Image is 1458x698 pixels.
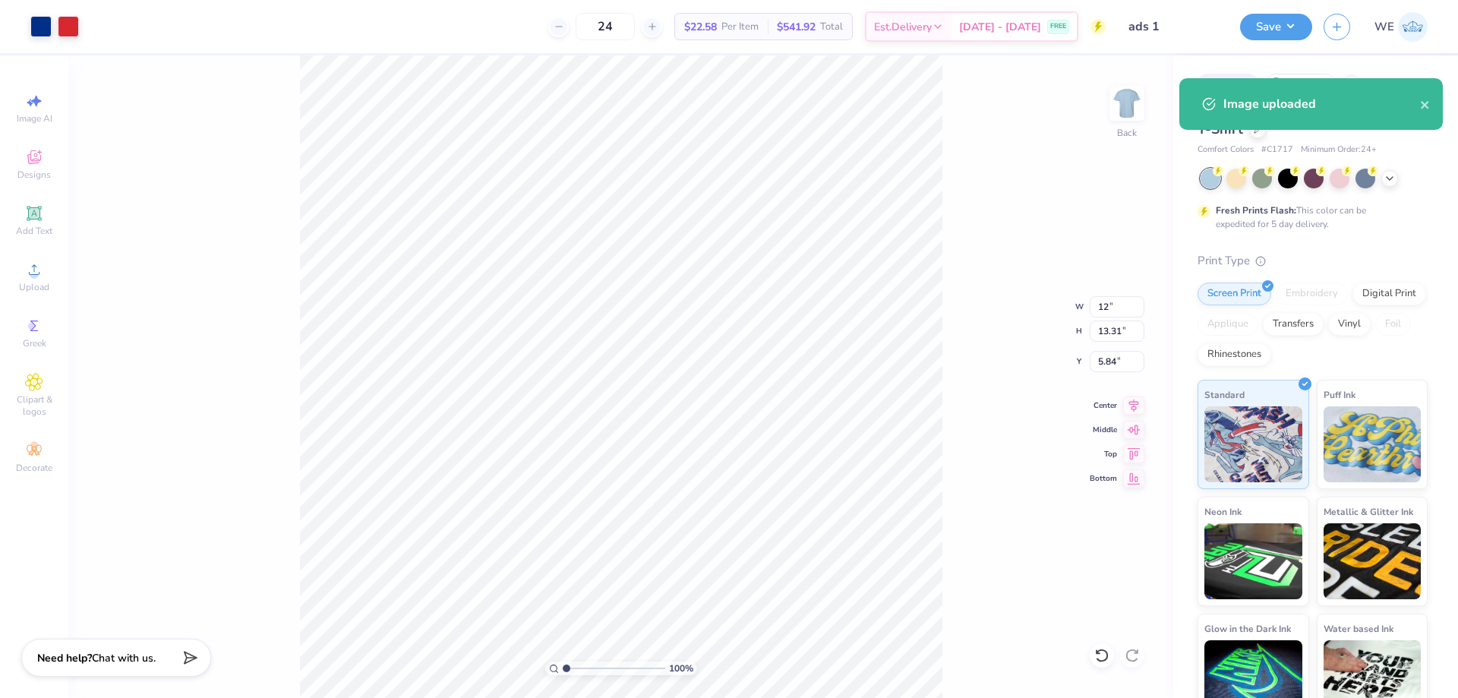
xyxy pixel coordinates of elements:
span: Upload [19,281,49,293]
span: Designs [17,169,51,181]
div: Screen Print [1198,283,1271,305]
span: Per Item [721,19,759,35]
input: – – [576,13,635,40]
span: 100 % [669,662,693,675]
div: Transfers [1263,313,1324,336]
span: Puff Ink [1324,387,1355,403]
img: Back [1112,88,1142,118]
div: Image uploaded [1223,95,1420,113]
span: Neon Ink [1204,504,1242,520]
span: Add Text [16,225,52,237]
span: Top [1090,449,1117,460]
div: Foil [1375,313,1411,336]
span: Bottom [1090,473,1117,484]
span: # C1717 [1261,144,1293,156]
img: Metallic & Glitter Ink [1324,523,1422,599]
div: Vinyl [1328,313,1371,336]
img: Puff Ink [1324,406,1422,482]
strong: Fresh Prints Flash: [1216,204,1296,216]
span: Glow in the Dark Ink [1204,621,1291,636]
span: [DATE] - [DATE] [959,19,1041,35]
span: Decorate [16,462,52,474]
img: Standard [1204,406,1302,482]
span: Greek [23,337,46,349]
span: Comfort Colors [1198,144,1254,156]
div: Rhinestones [1198,343,1271,366]
div: Embroidery [1276,283,1348,305]
span: Middle [1090,425,1117,435]
span: Chat with us. [92,651,156,665]
span: $541.92 [777,19,816,35]
span: Image AI [17,112,52,125]
span: $22.58 [684,19,717,35]
span: Minimum Order: 24 + [1301,144,1377,156]
div: Print Type [1198,252,1428,270]
input: Untitled Design [1117,11,1229,42]
strong: Need help? [37,651,92,665]
div: Back [1117,126,1137,140]
button: close [1420,95,1431,113]
span: Metallic & Glitter Ink [1324,504,1413,520]
span: Total [820,19,843,35]
span: FREE [1050,21,1066,32]
span: Water based Ink [1324,621,1393,636]
img: Neon Ink [1204,523,1302,599]
div: Applique [1198,313,1258,336]
span: Center [1090,400,1117,411]
span: Est. Delivery [874,19,932,35]
div: Digital Print [1352,283,1426,305]
div: This color can be expedited for 5 day delivery. [1216,204,1403,231]
span: Clipart & logos [8,393,61,418]
span: Standard [1204,387,1245,403]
